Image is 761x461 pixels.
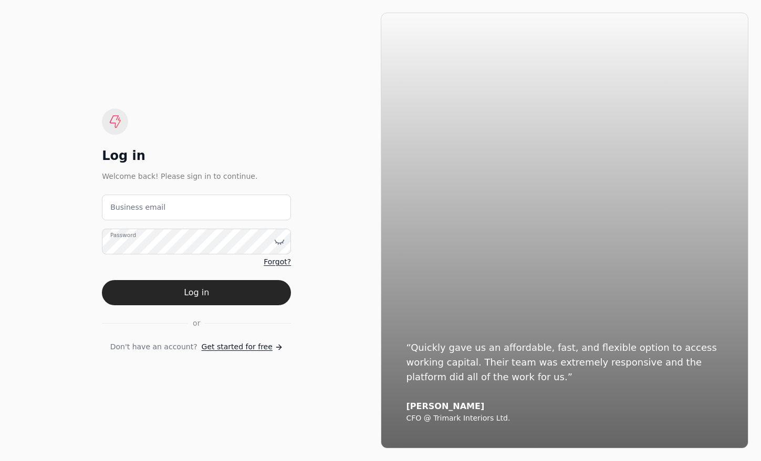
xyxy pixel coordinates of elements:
div: CFO @ Trimark Interiors Ltd. [406,414,723,423]
div: [PERSON_NAME] [406,401,723,412]
span: Don't have an account? [110,341,197,352]
label: Password [110,231,136,240]
div: Log in [102,147,291,164]
a: Get started for free [202,341,283,352]
label: Business email [110,202,165,213]
span: Get started for free [202,341,273,352]
button: Log in [102,280,291,305]
div: “Quickly gave us an affordable, fast, and flexible option to access working capital. Their team w... [406,340,723,384]
a: Forgot? [264,256,291,267]
span: or [193,318,200,329]
div: Welcome back! Please sign in to continue. [102,170,291,182]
